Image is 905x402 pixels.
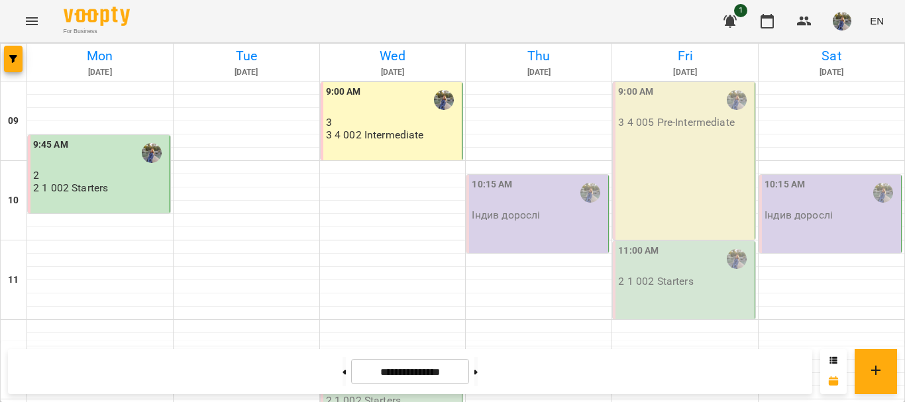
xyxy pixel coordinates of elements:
h6: [DATE] [468,66,610,79]
label: 10:15 AM [472,177,512,192]
h6: Thu [468,46,610,66]
img: Гудим Віка [580,183,600,203]
img: Voopty Logo [64,7,130,26]
img: Гудим Віка [873,183,893,203]
h6: [DATE] [761,66,902,79]
h6: Fri [614,46,756,66]
h6: Sat [761,46,902,66]
img: Гудим Віка [727,249,747,269]
h6: [DATE] [176,66,317,79]
p: 3 4 002 Intermediate [326,129,424,140]
p: 2 [33,170,167,181]
button: Menu [16,5,48,37]
p: 3 4 005 Pre-Intermediate [618,117,735,128]
h6: [DATE] [614,66,756,79]
p: 3 [326,117,460,128]
label: 9:45 AM [33,138,68,152]
img: Гудим Віка [434,90,454,110]
span: EN [870,14,884,28]
p: Індив дорослі [765,209,833,221]
h6: [DATE] [29,66,171,79]
img: Гудим Віка [142,143,162,163]
label: 9:00 AM [618,85,653,99]
h6: 10 [8,193,19,208]
label: 11:00 AM [618,244,659,258]
h6: [DATE] [322,66,464,79]
p: Індив дорослі [472,209,540,221]
button: EN [865,9,889,33]
h6: Wed [322,46,464,66]
label: 10:15 AM [765,177,805,192]
span: For Business [64,27,130,36]
p: 2 1 002 Starters [618,276,693,287]
img: Гудим Віка [727,90,747,110]
img: aed329fc70d3964b594478412e8e91ea.jpg [833,12,851,30]
h6: Tue [176,46,317,66]
p: 2 1 002 Starters [33,182,108,193]
h6: 09 [8,114,19,128]
label: 9:00 AM [326,85,361,99]
h6: Mon [29,46,171,66]
span: 1 [734,4,747,17]
h6: 11 [8,273,19,287]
